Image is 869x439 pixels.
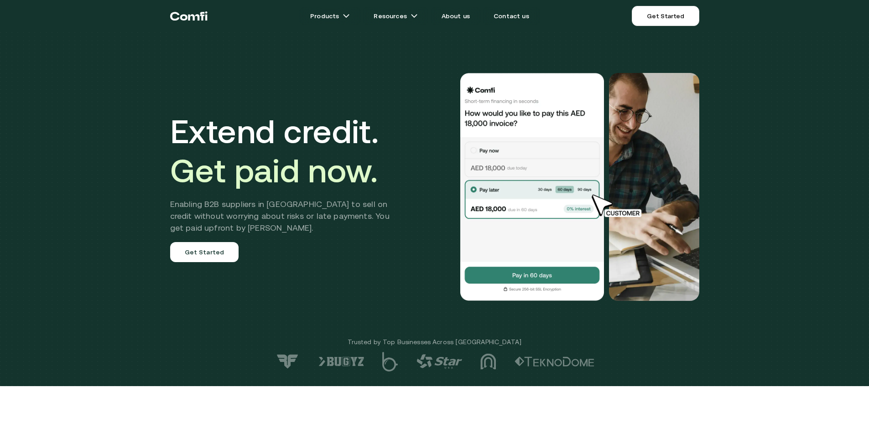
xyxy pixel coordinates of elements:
[275,354,300,369] img: logo-7
[459,73,605,301] img: Would you like to pay this AED 18,000.00 invoice?
[431,7,481,25] a: About us
[515,356,594,367] img: logo-2
[585,193,652,219] img: cursor
[363,7,428,25] a: Resourcesarrow icons
[170,242,239,262] a: Get Started
[632,6,699,26] a: Get Started
[170,152,378,189] span: Get paid now.
[299,7,361,25] a: Productsarrow icons
[318,356,364,367] img: logo-6
[480,353,496,370] img: logo-3
[382,352,398,372] img: logo-5
[170,198,403,234] h2: Enabling B2B suppliers in [GEOGRAPHIC_DATA] to sell on credit without worrying about risks or lat...
[609,73,699,301] img: Would you like to pay this AED 18,000.00 invoice?
[416,354,462,369] img: logo-4
[170,112,403,190] h1: Extend credit.
[411,12,418,20] img: arrow icons
[483,7,540,25] a: Contact us
[170,2,208,30] a: Return to the top of the Comfi home page
[343,12,350,20] img: arrow icons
